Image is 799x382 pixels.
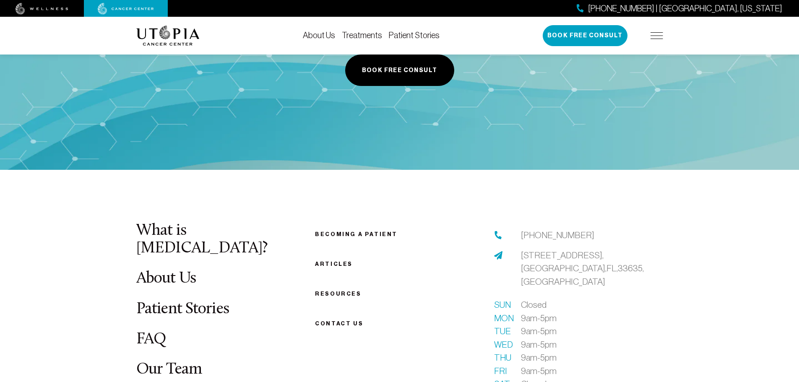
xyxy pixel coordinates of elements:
a: [PHONE_NUMBER] | [GEOGRAPHIC_DATA], [US_STATE] [577,3,782,15]
img: icon-hamburger [651,32,663,39]
a: What is [MEDICAL_DATA]? [136,223,268,257]
img: wellness [16,3,68,15]
span: 9am-5pm [521,325,557,338]
a: Patient Stories [389,31,440,40]
button: Book Free Consult [543,25,627,46]
span: 9am-5pm [521,364,557,378]
span: Wed [494,338,511,351]
a: About Us [136,270,196,287]
a: [PHONE_NUMBER] [521,229,594,242]
span: Mon [494,312,511,325]
a: Our Team [136,361,202,378]
span: 9am-5pm [521,312,557,325]
span: Sun [494,298,511,312]
img: phone [494,231,502,239]
a: Resources [315,291,361,297]
span: Fri [494,364,511,378]
span: Contact us [315,320,363,327]
a: Treatments [342,31,382,40]
span: [PHONE_NUMBER] | [GEOGRAPHIC_DATA], [US_STATE] [588,3,782,15]
img: cancer center [98,3,154,15]
span: Thu [494,351,511,364]
span: 9am-5pm [521,351,557,364]
span: 9am-5pm [521,338,557,351]
a: Articles [315,261,353,267]
button: Book Free Consult [345,55,454,86]
a: About Us [303,31,335,40]
img: logo [136,26,200,46]
span: Tue [494,325,511,338]
a: Becoming a patient [315,231,398,237]
span: Closed [521,298,547,312]
a: [STREET_ADDRESS],[GEOGRAPHIC_DATA],FL,33635,[GEOGRAPHIC_DATA] [521,249,663,288]
img: address [494,251,502,260]
span: [STREET_ADDRESS], [GEOGRAPHIC_DATA], FL, 33635, [GEOGRAPHIC_DATA] [521,250,644,286]
a: Patient Stories [136,301,229,317]
a: FAQ [136,331,167,348]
